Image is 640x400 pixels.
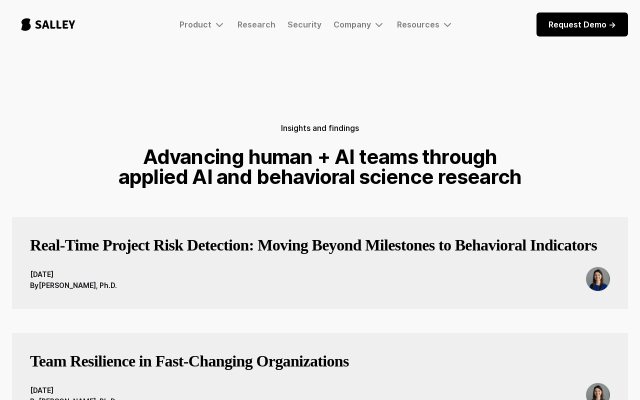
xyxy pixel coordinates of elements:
div: Company [333,18,385,30]
h3: Real-Time Project Risk Detection: Moving Beyond Milestones to Behavioral Indicators [30,235,597,255]
h1: Advancing human + AI teams through applied AI and behavioral science research [114,147,526,187]
div: [DATE] [30,385,117,396]
a: Request Demo -> [536,12,628,36]
div: Resources [397,19,439,29]
div: By [30,280,38,291]
div: [DATE] [30,269,117,280]
h5: Insights and findings [281,121,359,135]
a: home [12,8,84,41]
a: Research [237,19,275,29]
div: [PERSON_NAME], Ph.D. [38,280,117,291]
a: Security [287,19,321,29]
div: Company [333,19,371,29]
div: Product [179,18,225,30]
div: Product [179,19,211,29]
a: Real-Time Project Risk Detection: Moving Beyond Milestones to Behavioral Indicators [30,235,597,267]
div: Resources [397,18,453,30]
h3: Team Resilience in Fast‑Changing Organizations [30,351,349,371]
a: Team Resilience in Fast‑Changing Organizations [30,351,349,383]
